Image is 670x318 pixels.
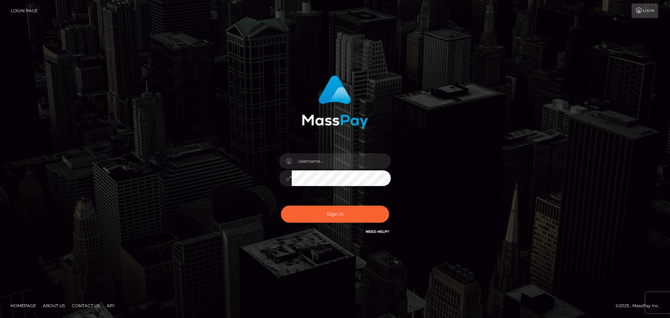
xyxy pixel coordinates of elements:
a: Homepage [8,300,39,311]
button: Sign in [281,206,389,223]
a: About Us [40,300,68,311]
a: Login [632,3,658,18]
a: Contact Us [69,300,103,311]
div: © 2025 , MassPay Inc. [616,302,665,310]
a: Need Help? [366,229,389,234]
a: Login Page [11,3,38,18]
a: API [104,300,117,311]
img: MassPay Login [302,75,368,129]
input: Username... [292,153,391,169]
